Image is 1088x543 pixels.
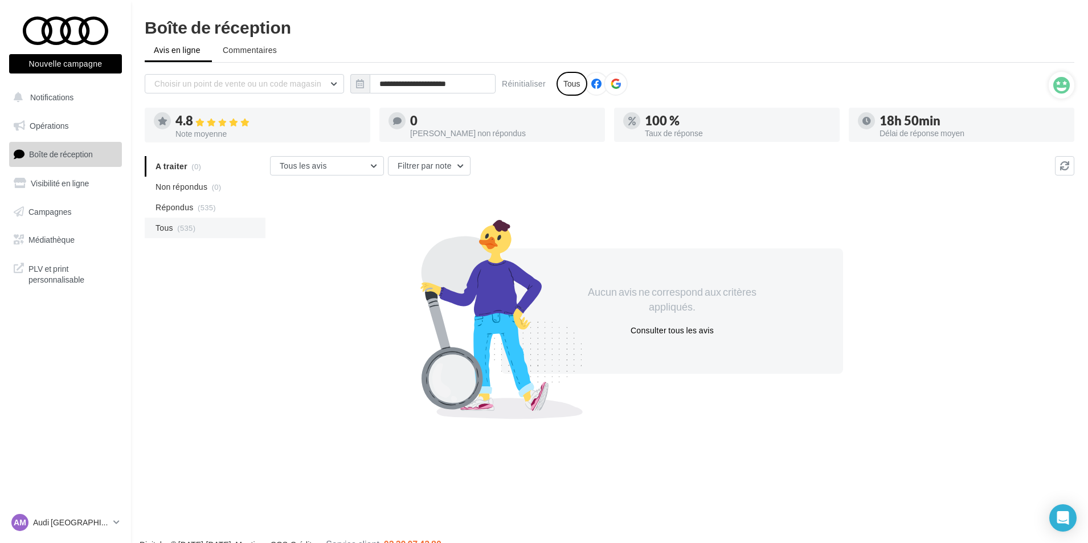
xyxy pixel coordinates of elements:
div: Note moyenne [175,130,361,138]
span: Notifications [30,92,73,102]
span: Opérations [30,121,68,130]
button: Nouvelle campagne [9,54,122,74]
span: Campagnes [28,206,72,216]
span: Tous les avis [280,161,327,170]
span: Boîte de réception [29,149,93,159]
a: Opérations [7,114,124,138]
div: Taux de réponse [645,129,831,137]
div: 0 [410,115,596,127]
a: Médiathèque [7,228,124,252]
div: Délai de réponse moyen [880,129,1065,137]
div: 4.8 [175,115,361,128]
button: Notifications [7,85,120,109]
button: Filtrer par note [388,156,471,175]
a: PLV et print personnalisable [7,256,124,290]
span: PLV et print personnalisable [28,261,117,285]
span: AM [14,517,26,528]
button: Tous les avis [270,156,384,175]
span: Répondus [156,202,194,213]
a: Boîte de réception [7,142,124,166]
button: Réinitialiser [497,77,550,91]
a: Visibilité en ligne [7,172,124,195]
div: Boîte de réception [145,18,1074,35]
span: Commentaires [223,44,277,56]
a: AM Audi [GEOGRAPHIC_DATA] [9,512,122,533]
div: 18h 50min [880,115,1065,127]
p: Audi [GEOGRAPHIC_DATA] [33,517,109,528]
span: Choisir un point de vente ou un code magasin [154,79,321,88]
div: Aucun avis ne correspond aux critères appliqués. [574,285,770,314]
div: 100 % [645,115,831,127]
button: Choisir un point de vente ou un code magasin [145,74,344,93]
span: Médiathèque [28,235,75,244]
span: Non répondus [156,181,207,193]
div: Open Intercom Messenger [1049,504,1077,532]
button: Consulter tous les avis [626,324,718,337]
div: [PERSON_NAME] non répondus [410,129,596,137]
div: Tous [557,72,587,96]
span: (535) [177,223,195,232]
span: Visibilité en ligne [31,178,89,188]
span: (535) [198,203,216,212]
span: (0) [212,182,222,191]
span: Tous [156,222,173,234]
a: Campagnes [7,200,124,224]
